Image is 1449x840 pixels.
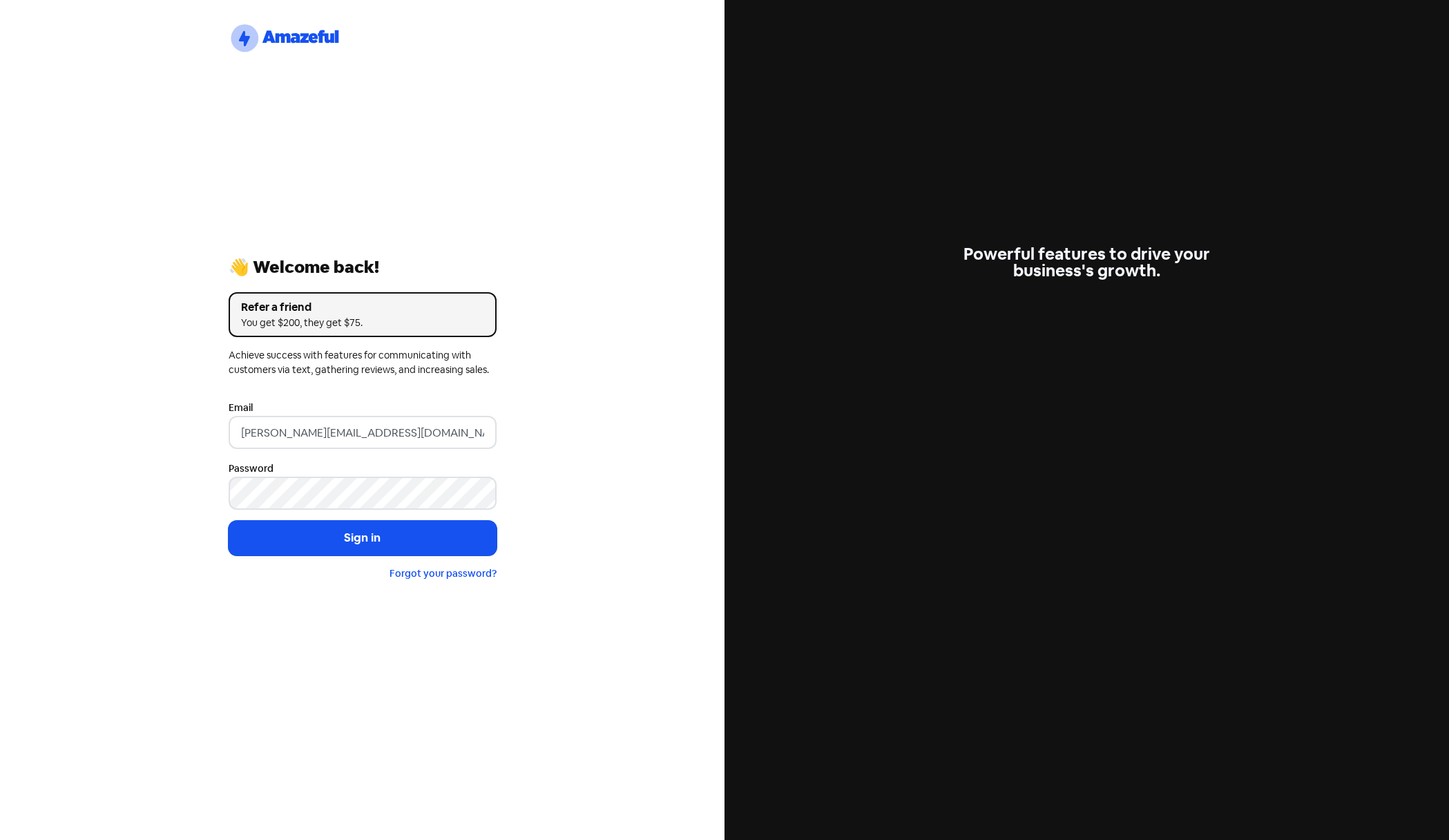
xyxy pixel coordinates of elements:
[229,461,274,476] label: Password
[229,416,497,449] input: Enter your email address...
[229,259,497,276] div: 👋 Welcome back!
[229,521,497,555] button: Sign in
[953,246,1221,279] div: Powerful features to drive your business's growth.
[390,567,497,580] a: Forgot your password?
[241,299,484,316] div: Refer a friend
[241,316,484,330] div: You get $200, they get $75.
[229,401,253,415] label: Email
[229,348,497,377] div: Achieve success with features for communicating with customers via text, gathering reviews, and i...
